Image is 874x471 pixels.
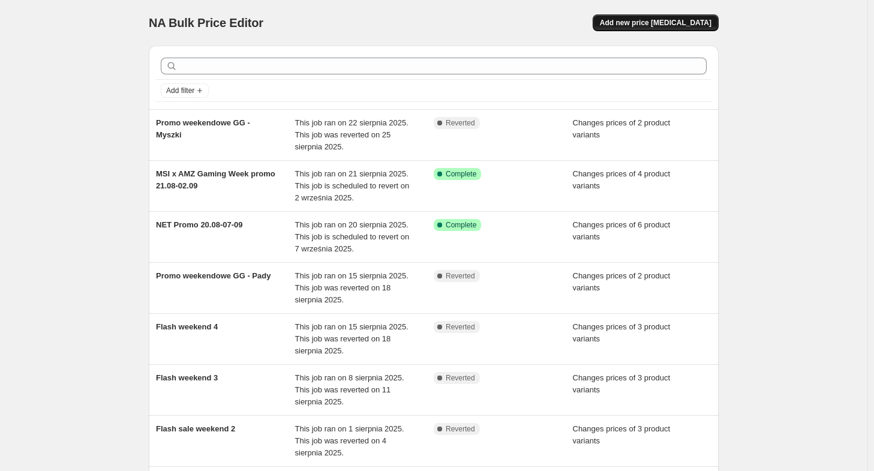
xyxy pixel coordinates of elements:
span: Flash weekend 4 [156,322,218,331]
span: This job ran on 21 sierpnia 2025. This job is scheduled to revert on 2 września 2025. [295,169,410,202]
span: This job ran on 15 sierpnia 2025. This job was reverted on 18 sierpnia 2025. [295,271,409,304]
span: Changes prices of 4 product variants [573,169,671,190]
span: Flash weekend 3 [156,373,218,382]
span: Add new price [MEDICAL_DATA] [600,18,711,28]
span: This job ran on 20 sierpnia 2025. This job is scheduled to revert on 7 września 2025. [295,220,410,253]
span: This job ran on 8 sierpnia 2025. This job was reverted on 11 sierpnia 2025. [295,373,404,406]
span: This job ran on 22 sierpnia 2025. This job was reverted on 25 sierpnia 2025. [295,118,409,151]
span: Changes prices of 2 product variants [573,271,671,292]
span: Reverted [446,424,475,434]
span: This job ran on 15 sierpnia 2025. This job was reverted on 18 sierpnia 2025. [295,322,409,355]
span: Complete [446,169,476,179]
span: Add filter [166,86,194,95]
span: Complete [446,220,476,230]
span: NET Promo 20.08-07-09 [156,220,243,229]
span: Changes prices of 3 product variants [573,373,671,394]
span: Changes prices of 6 product variants [573,220,671,241]
span: Reverted [446,322,475,332]
span: NA Bulk Price Editor [149,16,263,29]
span: Reverted [446,271,475,281]
span: MSI x AMZ Gaming Week promo 21.08-02.09 [156,169,275,190]
span: Promo weekendowe GG - Pady [156,271,271,280]
button: Add new price [MEDICAL_DATA] [593,14,719,31]
span: Flash sale weekend 2 [156,424,235,433]
button: Add filter [161,83,209,98]
span: Changes prices of 3 product variants [573,322,671,343]
span: Changes prices of 2 product variants [573,118,671,139]
span: Promo weekendowe GG - Myszki [156,118,250,139]
span: Changes prices of 3 product variants [573,424,671,445]
span: This job ran on 1 sierpnia 2025. This job was reverted on 4 sierpnia 2025. [295,424,404,457]
span: Reverted [446,118,475,128]
span: Reverted [446,373,475,383]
